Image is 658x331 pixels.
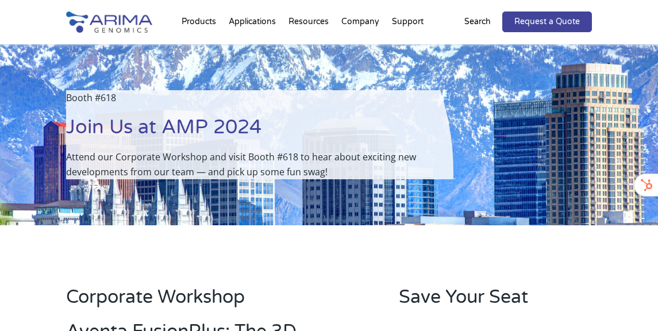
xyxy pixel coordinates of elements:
[399,284,592,319] h2: Save Your Seat
[66,114,453,149] h1: Join Us at AMP 2024
[66,284,370,319] h2: Corporate Workshop
[66,149,453,179] p: Attend our Corporate Workshop and visit Booth #618 to hear about exciting new developments from o...
[66,11,152,33] img: Arima-Genomics-logo
[464,14,491,29] p: Search
[66,90,453,114] p: Booth #618
[502,11,592,32] a: Request a Quote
